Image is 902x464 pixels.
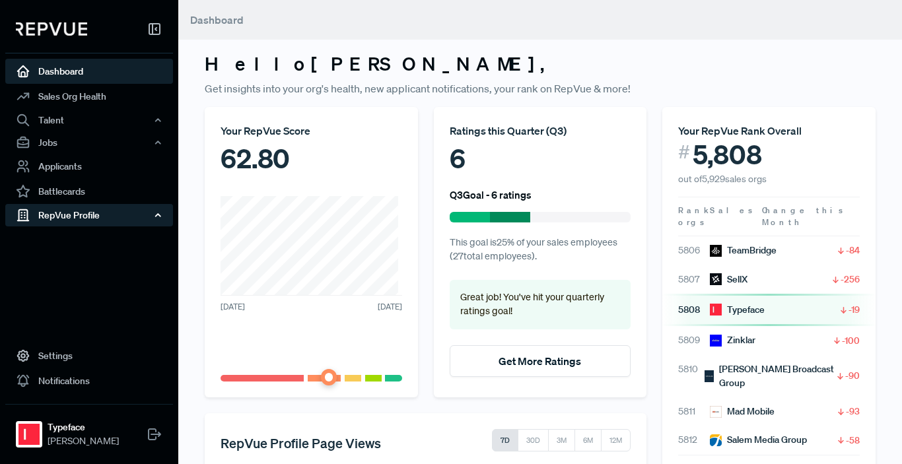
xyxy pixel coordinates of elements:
img: Zinklar [710,335,722,347]
div: TeamBridge [710,244,777,257]
span: Dashboard [190,13,244,26]
img: Sinclair Broadcast Group [705,370,714,382]
span: 5807 [678,273,710,286]
span: 5808 [678,303,710,317]
button: 7D [492,429,518,451]
a: Applicants [5,154,173,179]
button: 6M [574,429,602,451]
a: Sales Org Health [5,84,173,109]
img: TeamBridge [710,245,722,257]
a: Battlecards [5,179,173,204]
button: RepVue Profile [5,204,173,226]
span: Your RepVue Rank Overall [678,124,802,137]
div: Ratings this Quarter ( Q3 ) [450,123,631,139]
button: Talent [5,109,173,131]
button: 12M [601,429,631,451]
span: 5,808 [693,139,762,170]
a: Dashboard [5,59,173,84]
span: 5811 [678,405,710,418]
span: Rank [678,205,710,216]
span: [DATE] [378,301,402,313]
div: 62.80 [221,139,402,178]
div: [PERSON_NAME] Broadcast Group [705,362,835,390]
a: Notifications [5,368,173,393]
span: -100 [842,334,860,347]
span: out of 5,929 sales orgs [678,173,767,185]
span: -84 [846,244,860,257]
img: SellX [710,273,722,285]
div: Salem Media Group [710,433,807,447]
span: 5810 [678,362,704,390]
img: Mad Mobile [710,406,722,418]
button: Get More Ratings [450,345,631,377]
span: -58 [846,434,860,447]
span: # [678,139,690,166]
span: Change this Month [762,205,845,228]
img: Typeface [710,304,722,315]
span: [PERSON_NAME] [48,434,119,448]
img: RepVue [16,22,87,36]
div: 6 [450,139,631,178]
span: 5809 [678,333,710,347]
span: Sales orgs [678,205,755,228]
a: TypefaceTypeface[PERSON_NAME] [5,404,173,453]
div: Mad Mobile [710,405,775,418]
button: Jobs [5,131,173,154]
img: Salem Media Group [710,434,722,446]
h5: RepVue Profile Page Views [221,435,381,451]
span: [DATE] [221,301,245,313]
button: 30D [518,429,549,451]
h3: Hello [PERSON_NAME] , [205,53,876,75]
a: Settings [5,343,173,368]
span: -19 [849,303,860,316]
p: Great job! You've hit your quarterly ratings goal! [460,290,621,319]
div: SellX [710,273,747,286]
img: Typeface [18,424,40,445]
div: Zinklar [710,333,755,347]
button: 3M [548,429,575,451]
span: -256 [841,273,860,286]
strong: Typeface [48,420,119,434]
span: -90 [845,369,860,382]
p: Get insights into your org's health, new applicant notifications, your rank on RepVue & more! [205,81,876,96]
span: -93 [846,405,860,418]
div: Your RepVue Score [221,123,402,139]
h6: Q3 Goal - 6 ratings [450,189,532,201]
div: Typeface [710,303,765,317]
span: 5806 [678,244,710,257]
p: This goal is 25 % of your sales employees ( 27 total employees). [450,236,631,264]
span: 5812 [678,433,710,447]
